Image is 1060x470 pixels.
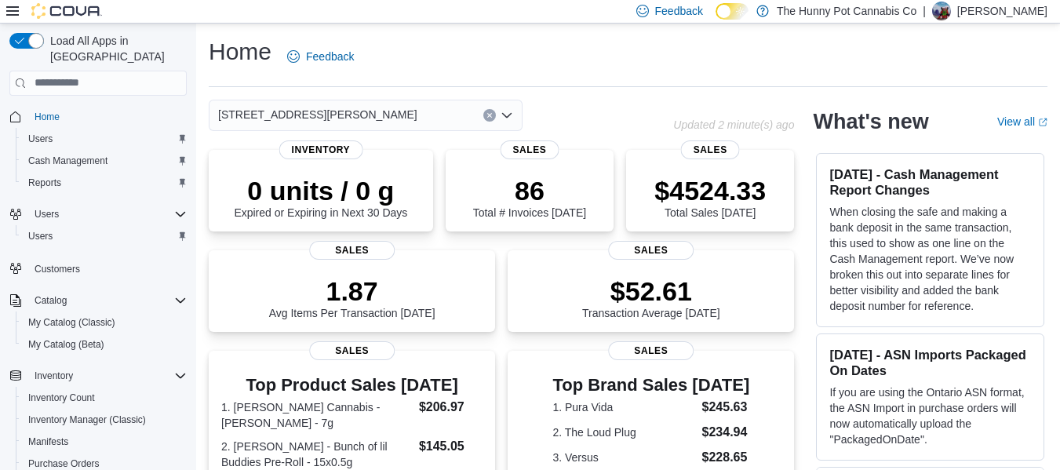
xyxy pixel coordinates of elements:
[22,129,59,148] a: Users
[221,439,413,470] dt: 2. [PERSON_NAME] - Bunch of lil Buddies Pre-Roll - 15x0.5g
[702,423,750,442] dd: $234.94
[28,205,65,224] button: Users
[28,414,146,426] span: Inventory Manager (Classic)
[16,150,193,172] button: Cash Management
[22,313,187,332] span: My Catalog (Classic)
[28,107,187,126] span: Home
[234,175,407,219] div: Expired or Expiring in Next 30 Days
[28,457,100,470] span: Purchase Orders
[552,450,695,465] dt: 3. Versus
[22,335,187,354] span: My Catalog (Beta)
[28,133,53,145] span: Users
[582,275,720,319] div: Transaction Average [DATE]
[22,227,187,246] span: Users
[221,376,483,395] h3: Top Product Sales [DATE]
[777,2,916,20] p: The Hunny Pot Cannabis Co
[829,384,1031,447] p: If you are using the Ontario ASN format, the ASN Import in purchase orders will now automatically...
[44,33,187,64] span: Load All Apps in [GEOGRAPHIC_DATA]
[22,432,187,451] span: Manifests
[702,398,750,417] dd: $245.63
[269,275,435,307] p: 1.87
[3,290,193,312] button: Catalog
[31,3,102,19] img: Cova
[22,388,187,407] span: Inventory Count
[28,155,107,167] span: Cash Management
[16,172,193,194] button: Reports
[608,341,694,360] span: Sales
[501,109,513,122] button: Open list of options
[269,275,435,319] div: Avg Items Per Transaction [DATE]
[997,115,1047,128] a: View allExternal link
[473,175,586,206] p: 86
[16,225,193,247] button: Users
[16,128,193,150] button: Users
[28,435,68,448] span: Manifests
[279,140,363,159] span: Inventory
[473,175,586,219] div: Total # Invoices [DATE]
[932,2,951,20] div: Kyle Billie
[22,432,75,451] a: Manifests
[702,448,750,467] dd: $228.65
[16,387,193,409] button: Inventory Count
[28,230,53,242] span: Users
[22,227,59,246] a: Users
[483,109,496,122] button: Clear input
[234,175,407,206] p: 0 units / 0 g
[22,151,187,170] span: Cash Management
[500,140,559,159] span: Sales
[28,366,187,385] span: Inventory
[1038,118,1047,127] svg: External link
[22,151,114,170] a: Cash Management
[281,41,360,72] a: Feedback
[829,347,1031,378] h3: [DATE] - ASN Imports Packaged On Dates
[35,263,80,275] span: Customers
[3,105,193,128] button: Home
[28,205,187,224] span: Users
[957,2,1047,20] p: [PERSON_NAME]
[552,424,695,440] dt: 2. The Loud Plug
[28,392,95,404] span: Inventory Count
[608,241,694,260] span: Sales
[309,241,395,260] span: Sales
[22,410,152,429] a: Inventory Manager (Classic)
[309,341,395,360] span: Sales
[552,399,695,415] dt: 1. Pura Vida
[3,203,193,225] button: Users
[654,175,766,219] div: Total Sales [DATE]
[209,36,271,67] h1: Home
[35,294,67,307] span: Catalog
[716,3,749,20] input: Dark Mode
[3,365,193,387] button: Inventory
[655,3,703,19] span: Feedback
[22,173,67,192] a: Reports
[22,129,187,148] span: Users
[28,366,79,385] button: Inventory
[419,398,483,417] dd: $206.97
[673,118,794,131] p: Updated 2 minute(s) ago
[813,109,928,134] h2: What's new
[35,370,73,382] span: Inventory
[306,49,354,64] span: Feedback
[22,173,187,192] span: Reports
[221,399,413,431] dt: 1. [PERSON_NAME] Cannabis - [PERSON_NAME] - 7g
[16,312,193,333] button: My Catalog (Classic)
[3,257,193,279] button: Customers
[35,111,60,123] span: Home
[218,105,417,124] span: [STREET_ADDRESS][PERSON_NAME]
[22,313,122,332] a: My Catalog (Classic)
[654,175,766,206] p: $4524.33
[28,107,66,126] a: Home
[16,333,193,355] button: My Catalog (Beta)
[419,437,483,456] dd: $145.05
[552,376,749,395] h3: Top Brand Sales [DATE]
[16,431,193,453] button: Manifests
[28,338,104,351] span: My Catalog (Beta)
[28,316,115,329] span: My Catalog (Classic)
[28,177,61,189] span: Reports
[22,388,101,407] a: Inventory Count
[16,409,193,431] button: Inventory Manager (Classic)
[582,275,720,307] p: $52.61
[829,166,1031,198] h3: [DATE] - Cash Management Report Changes
[22,335,111,354] a: My Catalog (Beta)
[923,2,926,20] p: |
